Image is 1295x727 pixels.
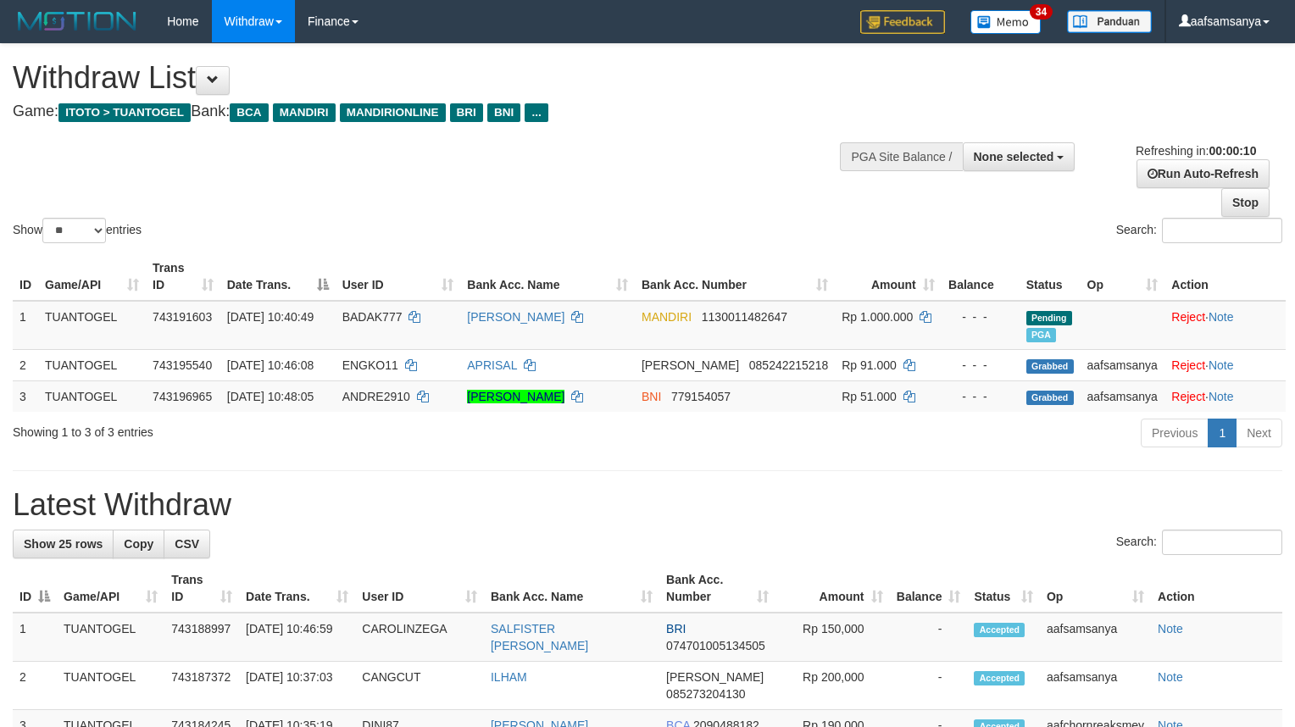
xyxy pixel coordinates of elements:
span: 743191603 [153,310,212,324]
span: Copy 1130011482647 to clipboard [702,310,787,324]
th: Trans ID: activate to sort column ascending [146,253,220,301]
th: Amount: activate to sort column ascending [835,253,942,301]
a: CSV [164,530,210,558]
th: Status [1020,253,1081,301]
span: Refreshing in: [1136,144,1256,158]
a: Previous [1141,419,1209,447]
img: Feedback.jpg [860,10,945,34]
a: Run Auto-Refresh [1137,159,1270,188]
td: aafsamsanya [1040,613,1151,662]
span: [DATE] 10:46:08 [227,358,314,372]
td: aafsamsanya [1081,349,1165,380]
span: BRI [450,103,483,122]
h1: Latest Withdraw [13,488,1282,522]
span: ANDRE2910 [342,390,410,403]
span: Grabbed [1026,359,1074,374]
span: Grabbed [1026,391,1074,405]
span: BNI [642,390,661,403]
td: [DATE] 10:37:03 [239,662,355,710]
td: CANGCUT [355,662,484,710]
td: TUANTOGEL [57,662,164,710]
span: MANDIRI [642,310,692,324]
td: · [1164,301,1286,350]
th: Balance: activate to sort column ascending [890,564,968,613]
a: [PERSON_NAME] [467,310,564,324]
th: ID [13,253,38,301]
th: Op: activate to sort column ascending [1081,253,1165,301]
td: Rp 150,000 [775,613,890,662]
div: - - - [948,388,1013,405]
span: BADAK777 [342,310,403,324]
a: Reject [1171,310,1205,324]
a: Next [1236,419,1282,447]
a: Copy [113,530,164,558]
th: Status: activate to sort column ascending [967,564,1039,613]
span: Accepted [974,671,1025,685]
span: Pending [1026,311,1072,325]
span: None selected [974,150,1054,164]
td: - [890,662,968,710]
span: [DATE] 10:48:05 [227,390,314,403]
div: PGA Site Balance / [840,142,962,171]
a: 1 [1208,419,1237,447]
img: panduan.png [1067,10,1152,33]
h1: Withdraw List [13,61,847,95]
span: ENGKO11 [342,358,398,372]
span: Rp 1.000.000 [842,310,913,324]
input: Search: [1162,530,1282,555]
td: 2 [13,662,57,710]
span: MANDIRI [273,103,336,122]
a: ILHAM [491,670,527,684]
span: BCA [230,103,268,122]
td: CAROLINZEGA [355,613,484,662]
span: [PERSON_NAME] [666,670,764,684]
span: Rp 51.000 [842,390,897,403]
span: Copy 779154057 to clipboard [671,390,731,403]
th: Bank Acc. Name: activate to sort column ascending [484,564,659,613]
td: 1 [13,301,38,350]
strong: 00:00:10 [1209,144,1256,158]
input: Search: [1162,218,1282,243]
div: - - - [948,308,1013,325]
a: Note [1209,358,1234,372]
span: 743196965 [153,390,212,403]
th: Balance [942,253,1020,301]
button: None selected [963,142,1075,171]
a: Note [1209,310,1234,324]
th: Action [1164,253,1286,301]
th: Bank Acc. Number: activate to sort column ascending [659,564,775,613]
span: BNI [487,103,520,122]
a: SALFISTER [PERSON_NAME] [491,622,588,652]
a: Show 25 rows [13,530,114,558]
td: Rp 200,000 [775,662,890,710]
td: · [1164,380,1286,412]
a: Reject [1171,358,1205,372]
span: 743195540 [153,358,212,372]
td: 743187372 [164,662,239,710]
label: Search: [1116,530,1282,555]
span: Accepted [974,623,1025,637]
span: Copy 085273204130 to clipboard [666,687,745,701]
th: Date Trans.: activate to sort column descending [220,253,336,301]
span: ... [525,103,547,122]
span: [PERSON_NAME] [642,358,739,372]
td: aafsamsanya [1040,662,1151,710]
span: Show 25 rows [24,537,103,551]
a: Note [1158,670,1183,684]
th: Date Trans.: activate to sort column ascending [239,564,355,613]
td: 2 [13,349,38,380]
td: 1 [13,613,57,662]
span: [DATE] 10:40:49 [227,310,314,324]
select: Showentries [42,218,106,243]
span: Copy 074701005134505 to clipboard [666,639,765,652]
td: 743188997 [164,613,239,662]
th: Action [1151,564,1282,613]
img: Button%20Memo.svg [970,10,1042,34]
td: · [1164,349,1286,380]
a: Reject [1171,390,1205,403]
a: [PERSON_NAME] [467,390,564,403]
th: Amount: activate to sort column ascending [775,564,890,613]
label: Show entries [13,218,142,243]
div: Showing 1 to 3 of 3 entries [13,417,527,441]
td: aafsamsanya [1081,380,1165,412]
